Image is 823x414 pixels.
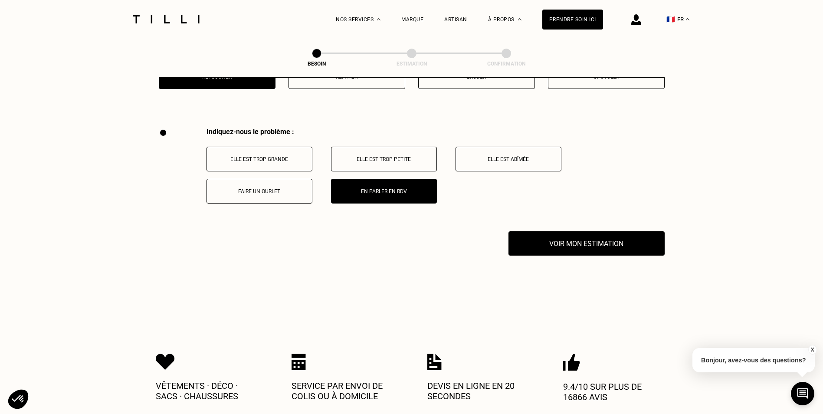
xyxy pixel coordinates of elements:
[207,179,312,204] button: Faire un ourlet
[631,14,641,25] img: icône connexion
[427,381,531,401] p: Devis en ligne en 20 secondes
[518,18,521,20] img: Menu déroulant à propos
[563,381,667,402] p: 9.4/10 sur plus de 16866 avis
[211,188,308,194] p: Faire un ourlet
[666,15,675,23] span: 🇫🇷
[563,354,580,371] img: Icon
[808,345,816,355] button: X
[207,128,665,136] div: Indiquez-nous le problème :
[401,16,423,23] a: Marque
[542,10,603,30] a: Prendre soin ici
[273,61,360,67] div: Besoin
[508,231,665,256] button: Voir mon estimation
[292,354,306,370] img: Icon
[331,147,437,171] button: Elle est trop petite
[463,61,550,67] div: Confirmation
[130,15,203,23] img: Logo du service de couturière Tilli
[444,16,467,23] a: Artisan
[207,147,312,171] button: Elle est trop grande
[692,348,815,372] p: Bonjour, avez-vous des questions?
[377,18,380,20] img: Menu déroulant
[336,156,432,162] p: Elle est trop petite
[292,381,396,401] p: Service par envoi de colis ou à domicile
[336,188,432,194] p: En parler en RDV
[460,156,557,162] p: Elle est abîmée
[427,354,442,370] img: Icon
[686,18,689,20] img: menu déroulant
[456,147,561,171] button: Elle est abîmée
[211,156,308,162] p: Elle est trop grande
[156,381,260,401] p: Vêtements · Déco · Sacs · Chaussures
[331,179,437,204] button: En parler en RDV
[368,61,455,67] div: Estimation
[156,354,175,370] img: Icon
